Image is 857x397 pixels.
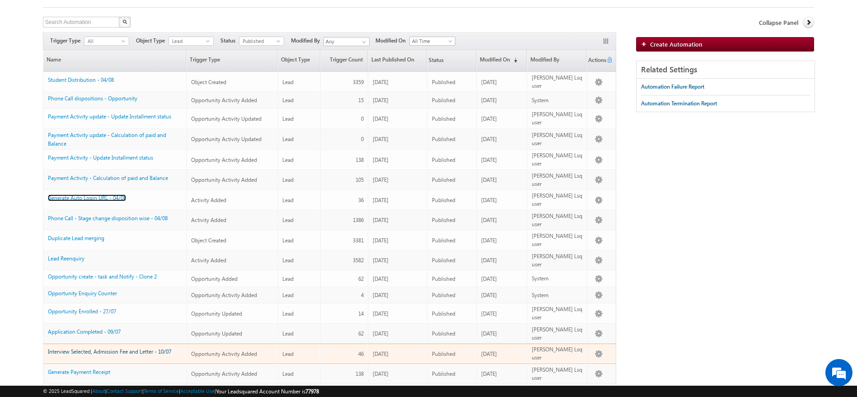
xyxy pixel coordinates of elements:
[373,115,389,122] span: [DATE]
[641,41,650,47] img: add_icon.png
[47,47,152,59] div: Chat with us now
[48,290,117,297] a: Opportunity Enquiry Counter
[48,235,104,241] a: Duplicate Lead merging
[48,308,116,315] a: Opportunity Enrolled - 27/07
[481,136,497,142] span: [DATE]
[282,275,294,282] span: Lead
[532,172,583,188] div: [PERSON_NAME] Lsq user
[532,151,583,168] div: [PERSON_NAME] Lsq user
[136,37,169,45] span: Object Type
[278,50,320,71] a: Object Type
[239,37,276,45] span: Published
[373,156,389,163] span: [DATE]
[368,50,426,71] a: Last Published On
[481,97,497,104] span: [DATE]
[282,115,294,122] span: Lead
[532,96,583,104] div: System
[191,310,242,317] span: Opportunity Updated
[191,257,226,264] span: Activity Added
[48,194,126,201] a: Generate Auto Login URL - 04/08
[373,350,389,357] span: [DATE]
[48,95,137,102] a: Phone Call dispositions - Opportunity
[48,369,110,375] a: Generate Payment Receipt
[187,50,276,71] a: Trigger Type
[410,37,453,45] span: All Time
[356,370,364,377] span: 138
[432,350,455,357] span: Published
[373,370,389,377] span: [DATE]
[532,305,583,321] div: [PERSON_NAME] Lsq user
[356,156,364,163] span: 138
[15,47,38,59] img: d_60004797649_company_0_60004797649
[432,310,455,317] span: Published
[191,115,262,122] span: Opportunity Activity Updated
[532,131,583,147] div: [PERSON_NAME] Lsq user
[432,197,455,203] span: Published
[373,217,389,223] span: [DATE]
[532,366,583,382] div: [PERSON_NAME] Lsq user
[353,79,364,85] span: 3359
[427,51,444,71] span: Status
[432,176,455,183] span: Published
[477,50,526,71] a: Modified On(sorted descending)
[180,388,215,394] a: Acceptable Use
[587,51,606,71] span: Actions
[361,115,364,122] span: 0
[481,79,497,85] span: [DATE]
[191,217,226,223] span: Activity Added
[532,326,583,342] div: [PERSON_NAME] Lsq user
[432,330,455,337] span: Published
[358,197,364,203] span: 36
[353,257,364,264] span: 3582
[122,19,127,24] img: Search
[532,212,583,228] div: [PERSON_NAME] Lsq user
[191,97,257,104] span: Opportunity Activity Added
[641,79,704,95] a: Automation Failure Report
[43,387,319,396] span: © 2025 LeadSquared | | | | |
[276,39,284,43] span: select
[282,330,294,337] span: Lead
[532,232,583,248] div: [PERSON_NAME] Lsq user
[358,330,364,337] span: 62
[282,136,294,142] span: Lead
[641,83,704,91] div: Automation Failure Report
[323,37,370,46] input: Type to Search
[282,370,294,377] span: Lead
[510,57,517,64] span: (sorted descending)
[481,310,497,317] span: [DATE]
[432,217,455,223] span: Published
[191,136,262,142] span: Opportunity Activity Updated
[432,97,455,104] span: Published
[409,37,455,46] a: All Time
[373,97,389,104] span: [DATE]
[358,310,364,317] span: 14
[373,330,389,337] span: [DATE]
[107,388,142,394] a: Contact Support
[191,275,238,282] span: Opportunity Added
[220,37,239,45] span: Status
[481,292,497,298] span: [DATE]
[291,37,323,45] span: Modified By
[282,197,294,203] span: Lead
[375,37,409,45] span: Modified On
[48,273,157,280] a: Opportunity create - task and Notify - Clone 2
[282,217,294,223] span: Lead
[432,237,455,244] span: Published
[357,38,369,47] a: Show All Items
[637,61,815,79] div: Related Settings
[84,37,122,45] span: All
[48,76,114,83] a: Student Distribution - 04/08
[373,176,389,183] span: [DATE]
[282,176,294,183] span: Lead
[353,237,364,244] span: 3381
[191,350,257,357] span: Opportunity Activity Added
[481,197,497,203] span: [DATE]
[373,79,389,85] span: [DATE]
[373,237,389,244] span: [DATE]
[191,237,226,244] span: Object Created
[481,217,497,223] span: [DATE]
[48,154,153,161] a: Payment Activity - Update Installment status
[353,217,364,223] span: 1386
[282,257,294,264] span: Lead
[532,291,583,299] div: System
